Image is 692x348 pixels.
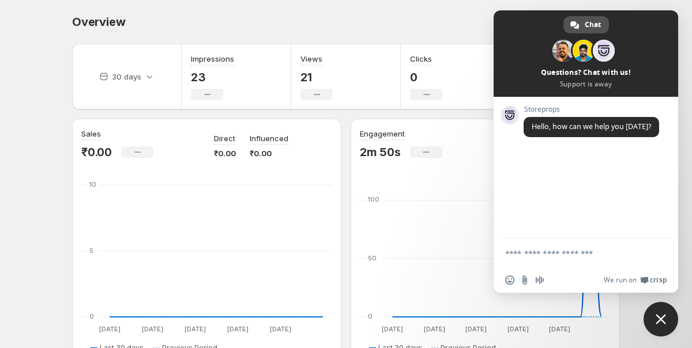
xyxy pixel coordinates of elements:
[89,312,94,320] text: 0
[214,133,235,144] p: Direct
[520,275,529,285] span: Send a file
[549,325,570,333] text: [DATE]
[81,128,101,139] h3: Sales
[270,325,291,333] text: [DATE]
[507,325,529,333] text: [DATE]
[604,275,667,285] a: We run onCrisp
[505,275,514,285] span: Insert an emoji
[382,325,403,333] text: [DATE]
[89,247,93,255] text: 5
[604,275,637,285] span: We run on
[112,71,141,82] p: 30 days
[250,133,288,144] p: Influenced
[360,145,401,159] p: 2m 50s
[532,122,651,131] span: Hello, how can we help you [DATE]?
[368,195,379,203] text: 100
[368,254,377,262] text: 50
[524,105,659,114] span: Storeprops
[535,275,544,285] span: Audio message
[72,15,125,29] span: Overview
[360,128,405,139] h3: Engagement
[300,70,333,84] p: 21
[410,70,442,84] p: 0
[227,325,249,333] text: [DATE]
[650,275,667,285] span: Crisp
[585,16,601,33] span: Chat
[424,325,445,333] text: [DATE]
[89,180,96,188] text: 10
[465,325,487,333] text: [DATE]
[191,70,234,84] p: 23
[563,16,609,33] div: Chat
[644,302,678,336] div: Close chat
[250,147,288,159] p: ₹0.00
[81,145,112,159] p: ₹0.00
[99,325,121,333] text: [DATE]
[185,325,206,333] text: [DATE]
[368,312,373,320] text: 0
[191,53,234,65] h3: Impressions
[300,53,322,65] h3: Views
[142,325,163,333] text: [DATE]
[505,248,641,259] textarea: Compose your message...
[410,53,432,65] h3: Clicks
[214,147,236,159] p: ₹0.00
